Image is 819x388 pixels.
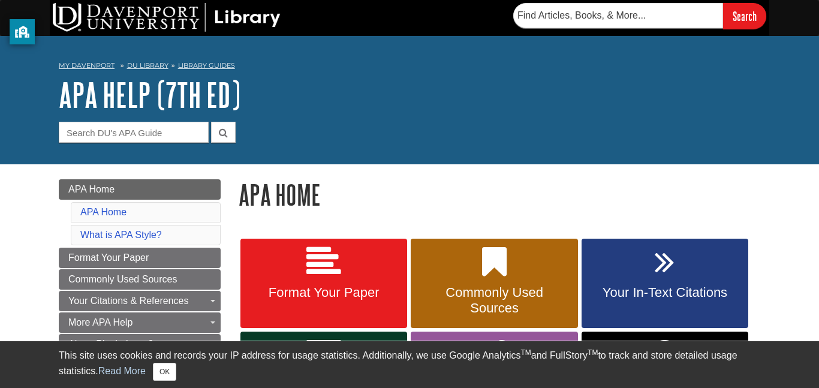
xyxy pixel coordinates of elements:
a: Library Guides [178,61,235,70]
a: APA Home [80,207,127,217]
form: Searches DU Library's articles, books, and more [513,3,766,29]
button: Close [153,363,176,381]
a: APA Help (7th Ed) [59,76,240,113]
a: Commonly Used Sources [411,239,577,329]
a: Read More [98,366,146,376]
a: Commonly Used Sources [59,269,221,290]
input: Search [723,3,766,29]
input: Find Articles, Books, & More... [513,3,723,28]
a: Format Your Paper [59,248,221,268]
span: More APA Help [68,317,133,327]
a: My Davenport [59,61,115,71]
a: What is APA Style? [80,230,162,240]
a: More APA Help [59,312,221,333]
span: APA Home [68,184,115,194]
img: DU Library [53,3,281,32]
sup: TM [520,348,531,357]
a: DU Library [127,61,168,70]
a: Format Your Paper [240,239,407,329]
button: privacy banner [10,19,35,44]
h1: APA Home [239,179,760,210]
span: Commonly Used Sources [420,285,568,316]
nav: breadcrumb [59,58,760,77]
a: About Plagiarism [59,334,221,354]
div: This site uses cookies and records your IP address for usage statistics. Additionally, we use Goo... [59,348,760,381]
span: Commonly Used Sources [68,274,177,284]
span: About Plagiarism [68,339,141,349]
a: Your Citations & References [59,291,221,311]
a: Your In-Text Citations [582,239,748,329]
a: APA Home [59,179,221,200]
span: Your In-Text Citations [591,285,739,300]
span: Format Your Paper [68,252,149,263]
span: Your Citations & References [68,296,188,306]
input: Search DU's APA Guide [59,122,209,143]
span: Format Your Paper [249,285,398,300]
sup: TM [588,348,598,357]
